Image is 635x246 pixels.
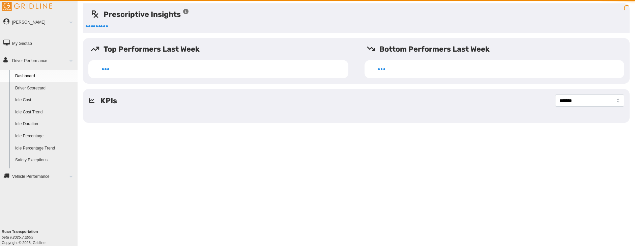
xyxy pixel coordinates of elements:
[12,70,78,82] a: Dashboard
[12,94,78,106] a: Idle Cost
[367,44,630,55] h5: Bottom Performers Last Week
[12,130,78,142] a: Idle Percentage
[12,154,78,166] a: Safety Exceptions
[2,229,38,234] b: Ruan Transportation
[90,9,189,20] h5: Prescriptive Insights
[100,95,117,106] h5: KPIs
[12,82,78,94] a: Driver Scorecard
[2,229,78,245] div: Copyright © 2025, Gridline
[12,142,78,155] a: Idle Percentage Trend
[12,166,78,179] a: Safety Exception Trend
[12,106,78,118] a: Idle Cost Trend
[2,2,52,11] img: Gridline
[12,118,78,130] a: Idle Duration
[90,44,354,55] h5: Top Performers Last Week
[2,235,33,239] i: beta v.2025.7.2993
